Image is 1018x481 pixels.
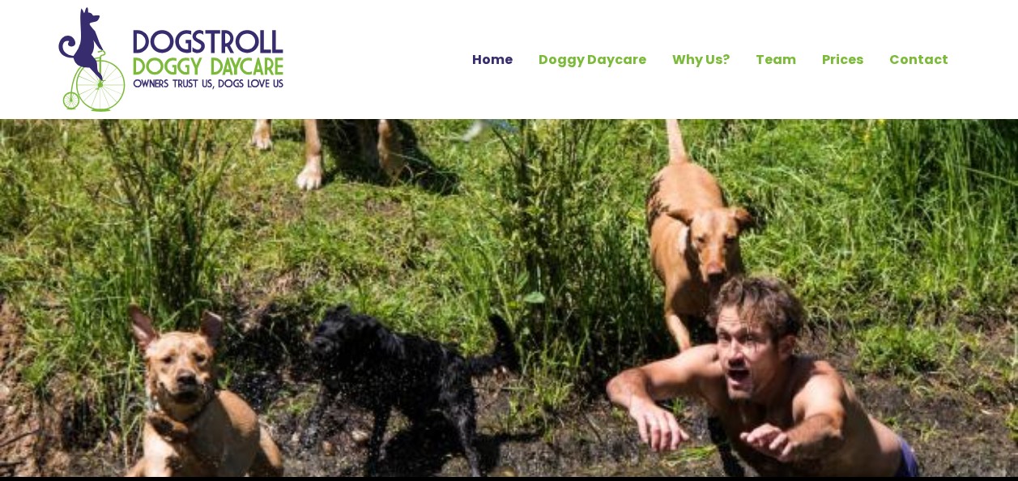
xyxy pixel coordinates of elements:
[526,46,659,74] a: Doggy Daycare
[659,46,743,74] a: Why Us?
[58,6,284,113] img: Home
[743,46,809,74] a: Team
[876,46,961,74] a: Contact
[809,46,876,74] a: Prices
[459,46,526,74] a: Home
